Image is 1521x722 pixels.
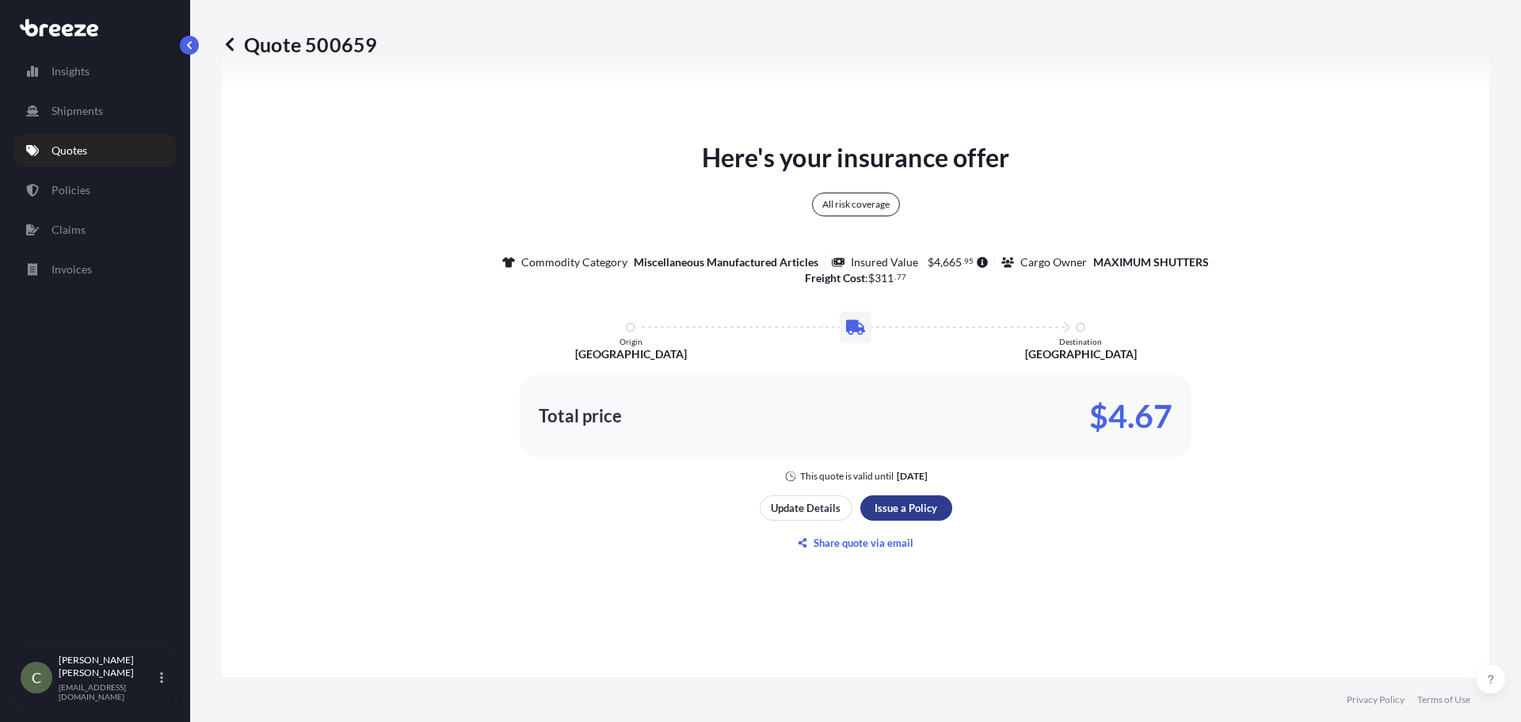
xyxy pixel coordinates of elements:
[760,530,952,556] button: Share quote via email
[13,214,177,246] a: Claims
[222,32,377,57] p: Quote 500659
[805,270,906,286] p: :
[634,254,818,270] p: Miscellaneous Manufactured Articles
[51,63,90,79] p: Insights
[964,258,974,264] span: 95
[894,274,896,280] span: .
[875,273,894,284] span: 311
[868,273,875,284] span: $
[1059,337,1102,346] p: Destination
[963,258,964,264] span: .
[521,254,627,270] p: Commodity Category
[875,500,937,516] p: Issue a Policy
[51,143,87,159] p: Quotes
[1417,693,1470,706] a: Terms of Use
[928,257,934,268] span: $
[1025,346,1137,362] p: [GEOGRAPHIC_DATA]
[59,682,157,701] p: [EMAIL_ADDRESS][DOMAIN_NAME]
[897,470,928,483] p: [DATE]
[760,495,852,521] button: Update Details
[812,193,900,216] div: All risk coverage
[13,55,177,87] a: Insights
[771,500,841,516] p: Update Details
[51,103,103,119] p: Shipments
[897,274,906,280] span: 77
[13,254,177,285] a: Invoices
[805,271,865,285] b: Freight Cost
[539,408,622,424] p: Total price
[51,182,90,198] p: Policies
[934,257,940,268] span: 4
[814,535,913,551] p: Share quote via email
[32,670,41,686] span: C
[13,95,177,127] a: Shipments
[1089,403,1172,429] p: $4.67
[59,654,157,679] p: [PERSON_NAME] [PERSON_NAME]
[1093,254,1209,270] p: MAXIMUM SHUTTERS
[702,139,1009,177] p: Here's your insurance offer
[1020,254,1087,270] p: Cargo Owner
[13,174,177,206] a: Policies
[619,337,642,346] p: Origin
[1347,693,1405,706] a: Privacy Policy
[51,222,86,238] p: Claims
[943,257,962,268] span: 665
[940,257,943,268] span: ,
[51,262,92,277] p: Invoices
[860,495,952,521] button: Issue a Policy
[13,135,177,166] a: Quotes
[800,470,894,483] p: This quote is valid until
[575,346,687,362] p: [GEOGRAPHIC_DATA]
[851,254,918,270] p: Insured Value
